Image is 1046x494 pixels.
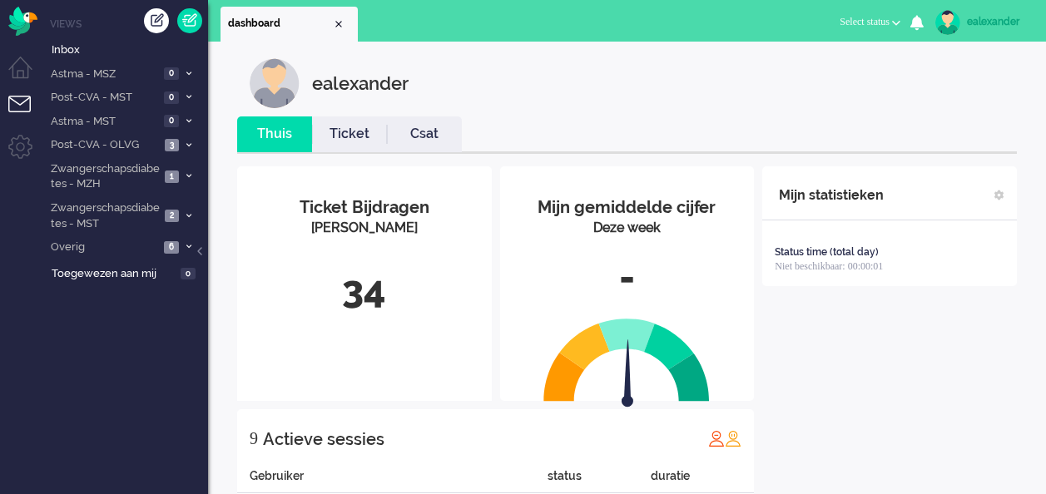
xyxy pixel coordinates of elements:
[237,116,312,152] li: Thuis
[543,318,710,402] img: semi_circle.svg
[164,91,179,104] span: 0
[8,57,46,94] li: Dashboard menu
[48,90,159,106] span: Post-CVA - MST
[548,467,651,493] div: status
[144,8,169,33] div: Creëer ticket
[237,125,312,144] a: Thuis
[8,11,37,23] a: Omnidesk
[8,96,46,133] li: Tickets menu
[164,241,179,254] span: 6
[48,200,160,231] span: Zwangerschapsdiabetes - MST
[312,116,387,152] li: Ticket
[651,467,754,493] div: duratie
[165,170,179,183] span: 1
[592,339,664,411] img: arrow.svg
[250,219,479,238] div: [PERSON_NAME]
[779,179,884,212] div: Mijn statistieken
[312,125,387,144] a: Ticket
[935,10,960,35] img: avatar
[387,125,462,144] a: Csat
[775,260,883,272] span: Niet beschikbaar: 00:00:01
[48,40,208,58] a: Inbox
[48,240,159,255] span: Overig
[932,10,1029,35] a: ealexander
[332,17,345,31] div: Close tab
[387,116,462,152] li: Csat
[840,16,890,27] span: Select status
[48,114,159,130] span: Astma - MST
[513,250,742,305] div: -
[8,7,37,36] img: flow_omnibird.svg
[967,13,1029,30] div: ealexander
[181,268,196,280] span: 0
[708,430,725,447] img: profile_red.svg
[165,139,179,151] span: 3
[8,135,46,172] li: Admin menu
[312,58,409,108] div: ealexander
[250,58,300,108] img: customer.svg
[48,264,208,282] a: Toegewezen aan mij 0
[177,8,202,33] a: Quick Ticket
[250,263,479,318] div: 34
[250,195,479,220] div: Ticket Bijdragen
[165,210,179,222] span: 2
[830,5,910,42] li: Select status
[52,42,208,58] span: Inbox
[513,219,742,238] div: Deze week
[830,10,910,34] button: Select status
[513,195,742,220] div: Mijn gemiddelde cijfer
[263,422,384,456] div: Actieve sessies
[237,467,548,493] div: Gebruiker
[50,17,208,31] li: Views
[725,430,741,447] img: profile_orange.svg
[52,266,176,282] span: Toegewezen aan mij
[48,137,160,153] span: Post-CVA - OLVG
[250,422,258,455] div: 9
[775,245,879,259] div: Status time (total day)
[164,115,179,127] span: 0
[48,67,159,82] span: Astma - MSZ
[221,7,358,42] li: Dashboard
[228,17,332,31] span: dashboard
[48,161,160,192] span: Zwangerschapsdiabetes - MZH
[164,67,179,80] span: 0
